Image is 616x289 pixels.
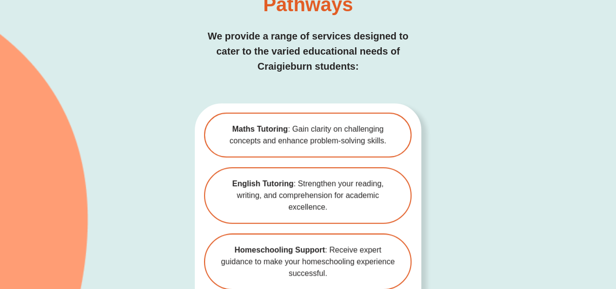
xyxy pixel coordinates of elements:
span: : Gain clarity on challenging concepts and enhance problem-solving skills. [220,123,396,147]
b: English Tutoring [232,179,294,188]
p: We provide a range of services designed to cater to the varied educational needs of Craigieburn s... [195,29,421,74]
b: Homeschooling Support [235,246,325,254]
span: : Receive expert guidance to make your homeschooling experience successful. [220,244,396,279]
a: Maths Tutoring: Gain clarity on challenging concepts and enhance problem-solving skills. [204,113,411,157]
a: English Tutoring: Strengthen your reading, writing, and comprehension for academic excellence. [204,167,411,224]
span: : Strengthen your reading, writing, and comprehension for academic excellence. [220,178,396,213]
b: Maths Tutoring [232,125,288,133]
iframe: Chat Widget [454,179,616,289]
